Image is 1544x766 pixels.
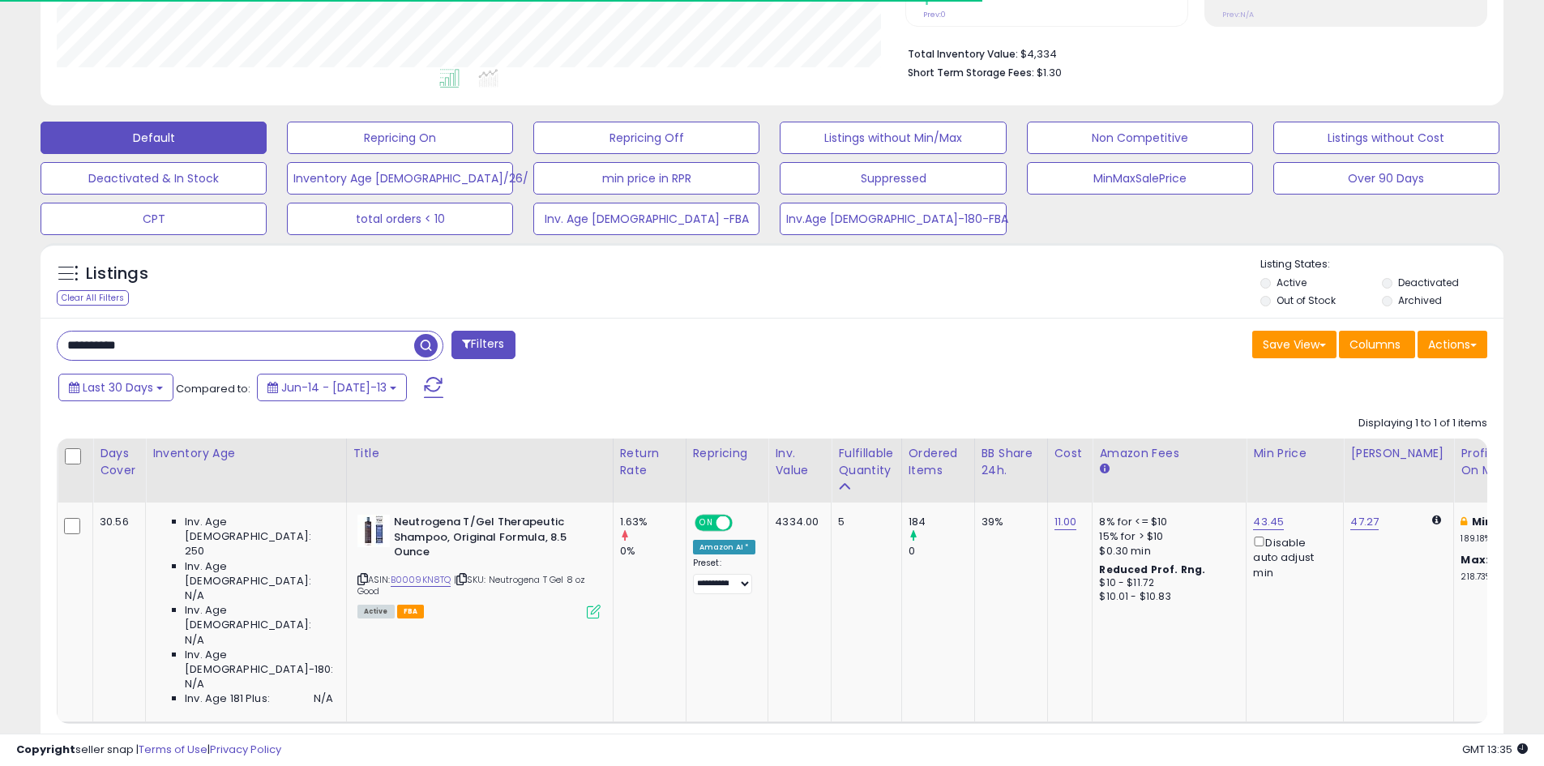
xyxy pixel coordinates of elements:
[314,691,333,706] span: N/A
[775,445,824,479] div: Inv. value
[1037,65,1062,80] span: $1.30
[1027,162,1253,195] button: MinMaxSalePrice
[693,445,762,462] div: Repricing
[176,381,250,396] span: Compared to:
[533,162,759,195] button: min price in RPR
[775,515,819,529] div: 4334.00
[357,573,586,597] span: | SKU: Neutrogena T Gel 8 oz Good
[287,203,513,235] button: total orders < 10
[1099,576,1234,590] div: $10 - $11.72
[287,122,513,154] button: Repricing On
[693,558,756,594] div: Preset:
[1099,515,1234,529] div: 8% for <= $10
[210,742,281,757] a: Privacy Policy
[909,445,968,479] div: Ordered Items
[185,588,204,603] span: N/A
[1027,122,1253,154] button: Non Competitive
[357,515,390,547] img: 41IsdwIMNCL._SL40_.jpg
[729,516,755,530] span: OFF
[1349,336,1401,353] span: Columns
[1222,10,1254,19] small: Prev: N/A
[86,263,148,285] h5: Listings
[780,122,1006,154] button: Listings without Min/Max
[1350,514,1379,530] a: 47.27
[620,445,679,479] div: Return Rate
[394,515,591,564] b: Neutrogena T/Gel Therapeutic Shampoo, Original Formula, 8.5 Ounce
[620,544,686,558] div: 0%
[397,605,425,618] span: FBA
[908,43,1475,62] li: $4,334
[780,203,1006,235] button: Inv.Age [DEMOGRAPHIC_DATA]-180-FBA
[982,515,1035,529] div: 39%
[185,515,333,544] span: Inv. Age [DEMOGRAPHIC_DATA]:
[357,605,395,618] span: All listings currently available for purchase on Amazon
[1350,445,1447,462] div: [PERSON_NAME]
[83,379,153,396] span: Last 30 Days
[353,445,606,462] div: Title
[16,742,75,757] strong: Copyright
[391,573,451,587] a: B0009KN8TQ
[100,445,139,479] div: Days Cover
[1099,462,1109,477] small: Amazon Fees.
[451,331,515,359] button: Filters
[1099,529,1234,544] div: 15% for > $10
[185,559,333,588] span: Inv. Age [DEMOGRAPHIC_DATA]:
[257,374,407,401] button: Jun-14 - [DATE]-13
[693,540,756,554] div: Amazon AI *
[1099,563,1205,576] b: Reduced Prof. Rng.
[16,742,281,758] div: seller snap | |
[909,515,974,529] div: 184
[1461,552,1489,567] b: Max:
[533,203,759,235] button: Inv. Age [DEMOGRAPHIC_DATA] -FBA
[908,66,1034,79] b: Short Term Storage Fees:
[1472,514,1496,529] b: Min:
[185,677,204,691] span: N/A
[1054,514,1077,530] a: 11.00
[620,515,686,529] div: 1.63%
[923,10,946,19] small: Prev: 0
[1099,590,1234,604] div: $10.01 - $10.83
[780,162,1006,195] button: Suppressed
[185,603,333,632] span: Inv. Age [DEMOGRAPHIC_DATA]:
[1253,445,1337,462] div: Min Price
[1277,293,1336,307] label: Out of Stock
[100,515,133,529] div: 30.56
[357,515,601,617] div: ASIN:
[185,633,204,648] span: N/A
[1358,416,1487,431] div: Displaying 1 to 1 of 1 items
[1253,533,1331,580] div: Disable auto adjust min
[1099,544,1234,558] div: $0.30 min
[1253,514,1284,530] a: 43.45
[982,445,1041,479] div: BB Share 24h.
[909,544,974,558] div: 0
[1339,331,1415,358] button: Columns
[1277,276,1307,289] label: Active
[139,742,207,757] a: Terms of Use
[41,203,267,235] button: CPT
[1398,293,1442,307] label: Archived
[1099,445,1239,462] div: Amazon Fees
[185,691,270,706] span: Inv. Age 181 Plus:
[1273,122,1499,154] button: Listings without Cost
[152,445,339,462] div: Inventory Age
[1462,742,1528,757] span: 2025-08-13 13:35 GMT
[41,122,267,154] button: Default
[281,379,387,396] span: Jun-14 - [DATE]-13
[908,47,1018,61] b: Total Inventory Value:
[41,162,267,195] button: Deactivated & In Stock
[696,516,716,530] span: ON
[58,374,173,401] button: Last 30 Days
[57,290,129,306] div: Clear All Filters
[533,122,759,154] button: Repricing Off
[838,445,894,479] div: Fulfillable Quantity
[185,648,333,677] span: Inv. Age [DEMOGRAPHIC_DATA]-180:
[1273,162,1499,195] button: Over 90 Days
[1418,331,1487,358] button: Actions
[1252,331,1337,358] button: Save View
[1260,257,1503,272] p: Listing States:
[1054,445,1086,462] div: Cost
[185,544,204,558] span: 250
[1398,276,1459,289] label: Deactivated
[838,515,888,529] div: 5
[287,162,513,195] button: Inventory Age [DEMOGRAPHIC_DATA]/26/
